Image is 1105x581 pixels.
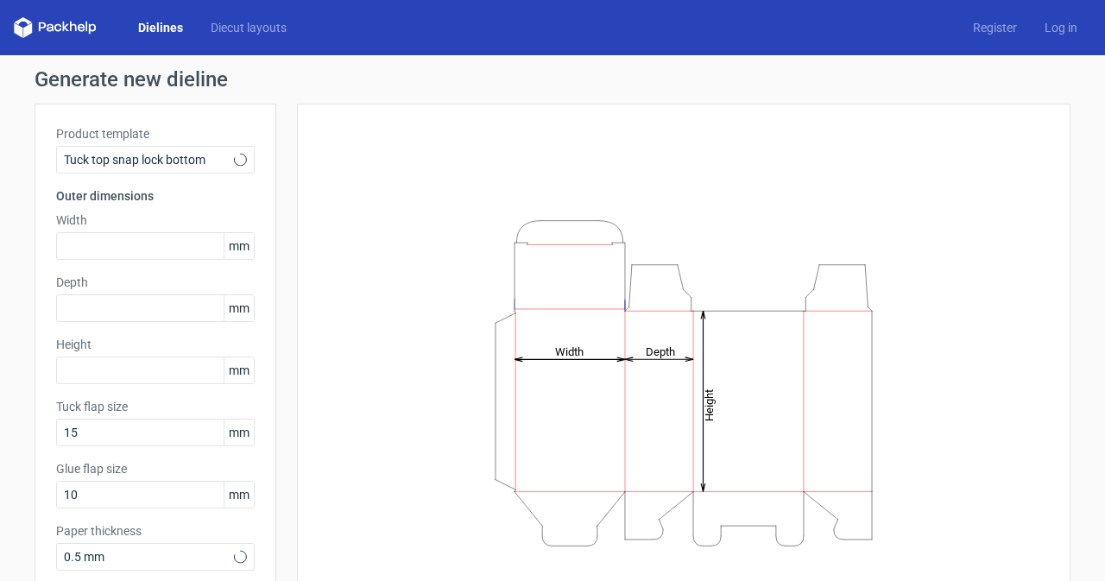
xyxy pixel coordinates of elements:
[224,420,254,445] span: mm
[64,548,234,565] span: 0.5 mm
[56,522,255,540] label: Paper thickness
[197,19,300,36] a: Diecut layouts
[56,336,255,353] label: Height
[646,344,675,357] tspan: Depth
[64,151,234,168] span: Tuck top snap lock bottom
[56,398,255,415] label: Tuck flap size
[555,344,584,357] tspan: Width
[35,69,1070,90] h1: Generate new dieline
[1031,19,1091,36] a: Log in
[959,19,1031,36] a: Register
[703,388,716,420] tspan: Height
[56,187,255,205] h3: Outer dimensions
[224,295,254,321] span: mm
[56,212,255,229] label: Width
[224,357,254,383] span: mm
[56,460,255,477] label: Glue flap size
[224,233,254,259] span: mm
[56,125,255,142] label: Product template
[56,274,255,291] label: Depth
[224,482,254,508] span: mm
[124,19,197,36] a: Dielines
